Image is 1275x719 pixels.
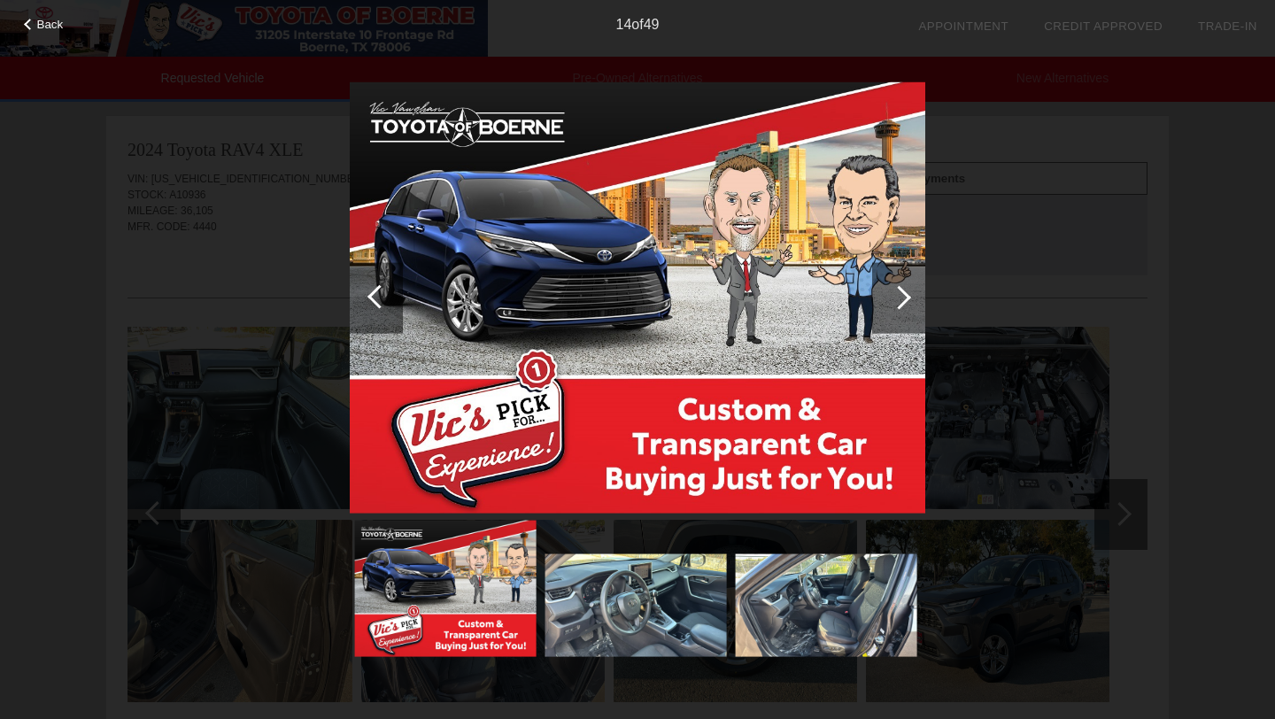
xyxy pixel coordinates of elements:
[644,17,660,32] span: 49
[736,554,917,656] img: image.aspx
[918,19,1008,33] a: Appointment
[350,81,925,514] img: image.aspx
[1044,19,1163,33] a: Credit Approved
[355,521,537,657] img: image.aspx
[616,17,632,32] span: 14
[1198,19,1257,33] a: Trade-In
[37,18,64,31] span: Back
[545,554,727,656] img: image.aspx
